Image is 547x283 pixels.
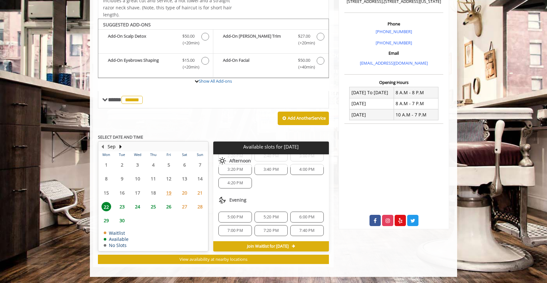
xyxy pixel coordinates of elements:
[104,243,129,248] td: No Slots
[177,151,192,158] th: Sat
[394,109,438,120] td: 10 A.M - 7 P.M
[180,202,189,211] span: 27
[101,216,111,225] span: 29
[218,178,252,188] div: 4:20 PM
[192,151,208,158] th: Sun
[108,57,176,70] b: Add-On Eyebrows Shaping
[177,186,192,200] td: Select day20
[350,109,394,120] td: [DATE]
[376,29,412,34] a: [PHONE_NUMBER]
[114,200,130,214] td: Select day23
[218,196,226,204] img: evening slots
[227,180,243,186] span: 4:20 PM
[298,57,310,64] span: $50.00
[290,212,323,223] div: 6:00 PM
[216,57,325,72] label: Add-On Facial
[254,212,288,223] div: 5:20 PM
[218,157,226,165] img: afternoon slots
[145,200,161,214] td: Select day25
[229,197,246,203] span: Evening
[182,33,195,40] span: $50.00
[164,202,174,211] span: 26
[180,188,189,197] span: 20
[227,167,243,172] span: 3:20 PM
[218,225,252,236] div: 7:00 PM
[223,33,291,46] b: Add-On [PERSON_NAME] Trim
[100,143,105,150] button: Previous Month
[164,188,174,197] span: 19
[350,98,394,109] td: [DATE]
[103,22,151,28] b: SUGGESTED ADD-ONS
[179,256,247,262] span: View availability at nearby locations
[346,22,442,26] h3: Phone
[177,200,192,214] td: Select day27
[298,33,310,40] span: $27.00
[264,228,279,233] span: 7:20 PM
[247,244,289,249] span: Join Waitlist for [DATE]
[299,228,314,233] span: 7:40 PM
[108,143,116,150] button: Sep
[299,215,314,220] span: 6:00 PM
[290,225,323,236] div: 7:40 PM
[192,200,208,214] td: Select day28
[294,64,313,70] span: (+40min )
[299,167,314,172] span: 4:00 PM
[104,237,129,242] td: Available
[98,134,143,140] b: SELECT DATE AND TIME
[199,78,232,84] a: Show All Add-ons
[98,255,329,264] button: View availability at nearby locations
[133,202,142,211] span: 24
[290,164,323,175] div: 4:00 PM
[161,151,177,158] th: Fri
[227,228,243,233] span: 7:00 PM
[114,214,130,227] td: Select day30
[99,200,114,214] td: Select day22
[216,144,326,150] p: Available slots for [DATE]
[218,212,252,223] div: 5:00 PM
[98,19,329,78] div: The Made Man Haircut Add-onS
[192,186,208,200] td: Select day21
[227,215,243,220] span: 5:00 PM
[254,164,288,175] div: 3:40 PM
[108,33,176,46] b: Add-On Scalp Detox
[99,214,114,227] td: Select day29
[101,202,111,211] span: 22
[114,151,130,158] th: Tue
[344,80,443,85] h3: Opening Hours
[216,33,325,48] label: Add-On Beard Trim
[195,202,205,211] span: 28
[223,57,291,70] b: Add-On Facial
[118,143,123,150] button: Next Month
[350,87,394,98] td: [DATE] To [DATE]
[149,202,158,211] span: 25
[161,186,177,200] td: Select day19
[360,60,428,66] a: [EMAIL_ADDRESS][DOMAIN_NAME]
[161,200,177,214] td: Select day26
[394,87,438,98] td: 8 A.M - 8 P.M
[130,200,145,214] td: Select day24
[376,40,412,46] a: [PHONE_NUMBER]
[104,231,129,235] td: Waitlist
[101,57,210,72] label: Add-On Eyebrows Shaping
[394,98,438,109] td: 8 A.M - 7 P.M
[229,158,251,163] span: Afternoon
[264,215,279,220] span: 5:20 PM
[288,115,326,121] b: Add Another Service
[99,151,114,158] th: Mon
[182,57,195,64] span: $15.00
[195,188,205,197] span: 21
[278,112,329,125] button: Add AnotherService
[179,64,198,70] span: (+20min )
[264,167,279,172] span: 3:40 PM
[101,33,210,48] label: Add-On Scalp Detox
[218,164,252,175] div: 3:20 PM
[145,151,161,158] th: Thu
[294,40,313,46] span: (+20min )
[346,51,442,55] h3: Email
[130,151,145,158] th: Wed
[179,40,198,46] span: (+20min )
[117,216,127,225] span: 30
[254,225,288,236] div: 7:20 PM
[117,202,127,211] span: 23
